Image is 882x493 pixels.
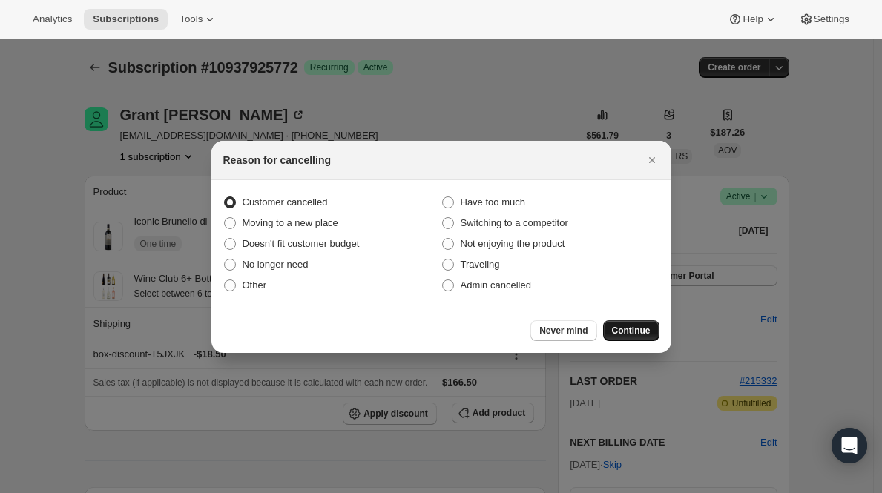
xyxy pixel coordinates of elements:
button: Continue [603,320,659,341]
button: Close [642,150,662,171]
span: No longer need [243,259,309,270]
button: Tools [171,9,226,30]
span: Help [743,13,763,25]
span: Switching to a competitor [461,217,568,228]
span: Admin cancelled [461,279,531,291]
span: Moving to a new place [243,217,338,228]
div: Open Intercom Messenger [832,428,867,463]
span: Doesn't fit customer budget [243,238,360,249]
span: Not enjoying the product [461,238,565,249]
span: Never mind [539,325,588,337]
span: Tools [180,13,203,25]
span: Continue [612,325,651,337]
button: Settings [790,9,858,30]
span: Settings [814,13,849,25]
h2: Reason for cancelling [223,153,331,168]
span: Analytics [33,13,72,25]
span: Customer cancelled [243,196,328,208]
button: Subscriptions [84,9,168,30]
button: Analytics [24,9,81,30]
button: Help [719,9,786,30]
span: Traveling [461,259,500,270]
span: Other [243,279,267,291]
span: Subscriptions [93,13,159,25]
span: Have too much [461,196,525,208]
button: Never mind [530,320,596,341]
